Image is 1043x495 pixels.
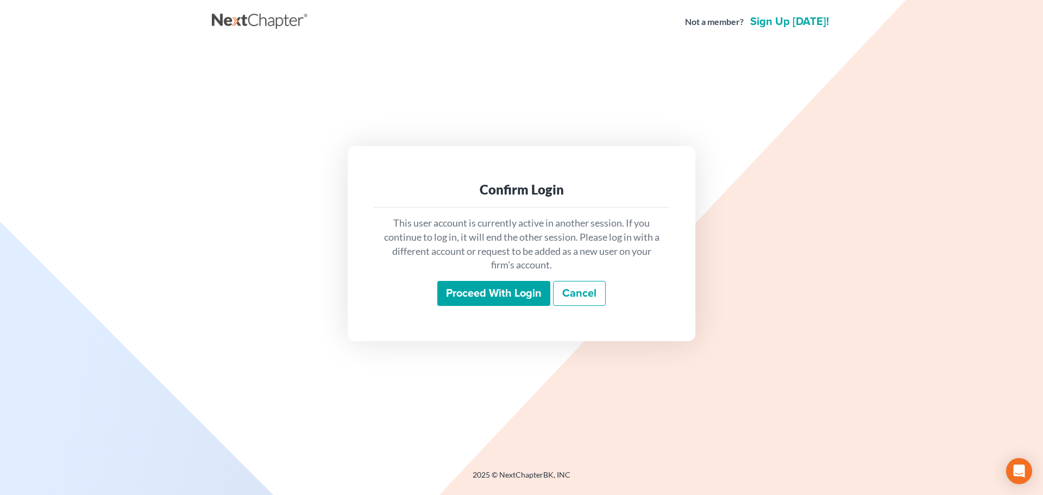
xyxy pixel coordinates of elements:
[212,469,831,489] div: 2025 © NextChapterBK, INC
[553,281,606,306] a: Cancel
[685,16,744,28] strong: Not a member?
[1006,458,1032,484] div: Open Intercom Messenger
[382,181,661,198] div: Confirm Login
[382,216,661,272] p: This user account is currently active in another session. If you continue to log in, it will end ...
[437,281,550,306] input: Proceed with login
[748,16,831,27] a: Sign up [DATE]!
